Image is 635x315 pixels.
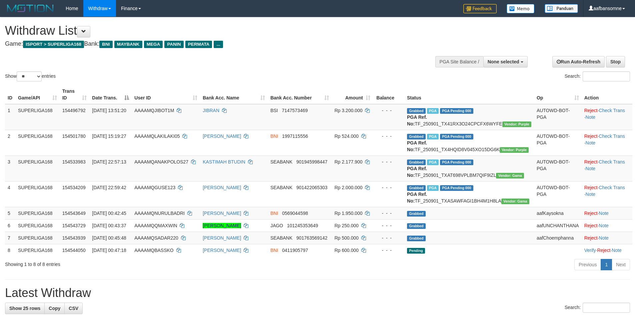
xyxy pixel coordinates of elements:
span: PERMATA [185,41,212,48]
a: Reject [584,211,598,216]
span: Vendor URL: https://trx4.1velocity.biz [502,121,531,127]
span: AAAAMQJIBOT1M [134,108,174,113]
span: Copy 1997115556 to clipboard [282,133,308,139]
span: AAAAMQNURULBADRI [134,211,185,216]
th: Amount: activate to sort column ascending [332,85,373,104]
span: 154544050 [62,248,86,253]
td: · · [582,155,632,181]
td: TF_250901_TX4HQID8V045XO15DG6K [404,130,534,155]
b: PGA Ref. No: [407,114,427,126]
span: Marked by aafchoeunmanni [427,185,439,191]
span: Copy 901945998447 to clipboard [296,159,327,165]
span: [DATE] 22:59:42 [92,185,126,190]
span: Grabbed [407,160,426,165]
span: PGA Pending [440,108,473,114]
th: Bank Acc. Number: activate to sort column ascending [268,85,332,104]
th: ID [5,85,15,104]
td: SUPERLIGA168 [15,181,60,207]
div: - - - [376,159,402,165]
a: [PERSON_NAME] [203,248,241,253]
td: · · [582,181,632,207]
span: AAAAMQANAKPOLOS27 [134,159,188,165]
button: None selected [483,56,528,67]
div: Showing 1 to 8 of 8 entries [5,258,260,268]
a: Next [612,259,630,270]
td: AUTOWD-BOT-PGA [534,155,582,181]
label: Show entries [5,71,56,81]
a: Check Trans [599,133,625,139]
th: Bank Acc. Name: activate to sort column ascending [200,85,268,104]
h1: Withdraw List [5,24,417,37]
a: Reject [584,159,598,165]
span: BNI [99,41,112,48]
img: MOTION_logo.png [5,3,56,13]
td: SUPERLIGA168 [15,130,60,155]
span: PANIN [164,41,183,48]
span: [DATE] 00:47:18 [92,248,126,253]
span: Vendor URL: https://trx31.1velocity.biz [496,173,524,179]
span: MEGA [144,41,163,48]
a: Note [599,235,609,241]
a: 1 [601,259,612,270]
span: AAAAMQBASSKO [134,248,173,253]
span: BNI [270,133,278,139]
span: PGA Pending [440,185,473,191]
td: SUPERLIGA168 [15,232,60,244]
span: ... [214,41,223,48]
th: Balance [373,85,404,104]
span: Copy 901763569142 to clipboard [296,235,327,241]
label: Search: [565,71,630,81]
span: Vendor URL: https://trx4.1velocity.biz [500,147,529,153]
input: Search: [583,303,630,313]
span: Grabbed [407,134,426,139]
a: Reject [584,223,598,228]
a: Copy [44,303,65,314]
td: 2 [5,130,15,155]
span: AAAAMQGUSE123 [134,185,175,190]
span: 154533983 [62,159,86,165]
span: [DATE] 22:57:13 [92,159,126,165]
td: SUPERLIGA168 [15,155,60,181]
span: [DATE] 13:51:20 [92,108,126,113]
td: AUTOWD-BOT-PGA [534,104,582,130]
span: PGA Pending [440,134,473,139]
th: Game/API: activate to sort column ascending [15,85,60,104]
td: aafChoemphanna [534,232,582,244]
span: Copy 901422065303 to clipboard [296,185,327,190]
td: · [582,219,632,232]
td: 1 [5,104,15,130]
span: 154543939 [62,235,86,241]
a: Verify [584,248,596,253]
a: [PERSON_NAME] [203,211,241,216]
a: Previous [574,259,601,270]
span: AAAAMQSADAR220 [134,235,178,241]
span: Copy 7147573469 to clipboard [282,108,308,113]
a: Reject [584,133,598,139]
th: Trans ID: activate to sort column ascending [60,85,90,104]
span: Grabbed [407,211,426,217]
a: Stop [606,56,625,67]
a: [PERSON_NAME] [203,235,241,241]
span: JAGO [270,223,283,228]
th: Op: activate to sort column ascending [534,85,582,104]
span: Grabbed [407,185,426,191]
span: BSI [270,108,278,113]
img: Feedback.jpg [463,4,497,13]
a: Note [586,140,596,145]
div: - - - [376,235,402,241]
a: Note [599,223,609,228]
td: aafKaysokna [534,207,582,219]
span: BNI [270,248,278,253]
label: Search: [565,303,630,313]
td: 4 [5,181,15,207]
span: MAYBANK [114,41,142,48]
span: Pending [407,248,425,254]
a: [PERSON_NAME] [203,185,241,190]
span: BNI [270,211,278,216]
span: 154496792 [62,108,86,113]
span: [DATE] 00:43:37 [92,223,126,228]
span: Copy [49,306,60,311]
span: AAAAMQLAKILAKI05 [134,133,180,139]
td: AUTOWD-BOT-PGA [534,130,582,155]
span: [DATE] 00:45:48 [92,235,126,241]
